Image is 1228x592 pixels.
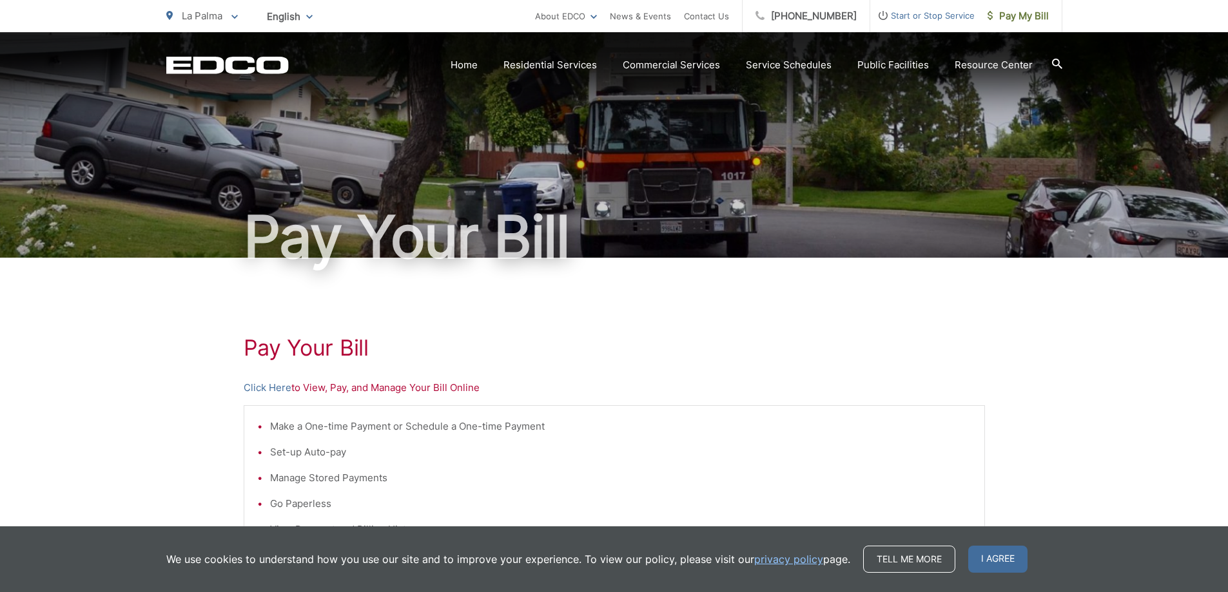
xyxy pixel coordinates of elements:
[270,470,971,486] li: Manage Stored Payments
[166,56,289,74] a: EDCD logo. Return to the homepage.
[244,335,985,361] h1: Pay Your Bill
[857,57,929,73] a: Public Facilities
[968,546,1028,573] span: I agree
[746,57,832,73] a: Service Schedules
[244,380,291,396] a: Click Here
[451,57,478,73] a: Home
[166,551,850,567] p: We use cookies to understand how you use our site and to improve your experience. To view our pol...
[244,380,985,396] p: to View, Pay, and Manage Your Bill Online
[270,419,971,434] li: Make a One-time Payment or Schedule a One-time Payment
[270,522,971,537] li: View Payment and Billing History
[270,444,971,460] li: Set-up Auto-pay
[754,551,823,567] a: privacy policy
[955,57,1033,73] a: Resource Center
[182,10,222,22] span: La Palma
[270,496,971,511] li: Go Paperless
[623,57,720,73] a: Commercial Services
[863,546,955,573] a: Tell me more
[988,8,1049,24] span: Pay My Bill
[503,57,597,73] a: Residential Services
[610,8,671,24] a: News & Events
[684,8,729,24] a: Contact Us
[257,5,322,28] span: English
[166,205,1062,269] h1: Pay Your Bill
[535,8,597,24] a: About EDCO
